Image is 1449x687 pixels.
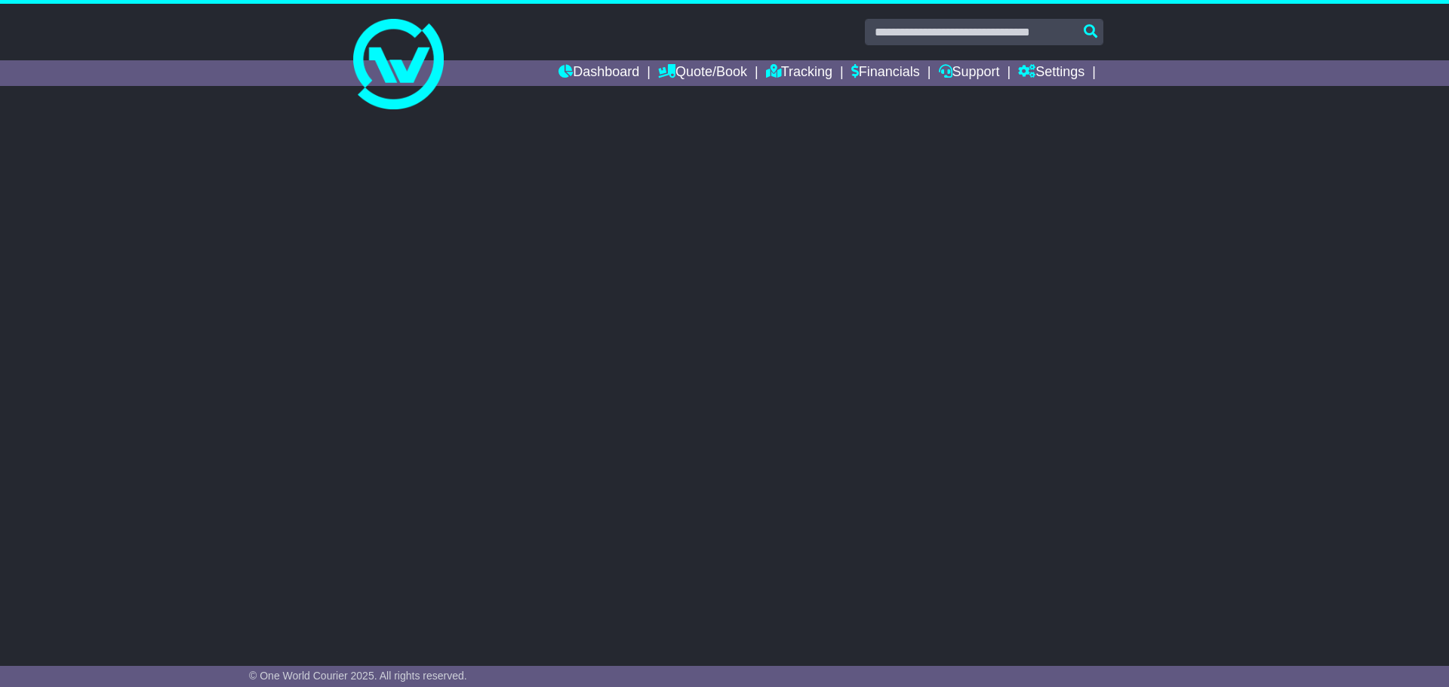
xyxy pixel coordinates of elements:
[558,60,639,86] a: Dashboard
[939,60,1000,86] a: Support
[851,60,920,86] a: Financials
[658,60,747,86] a: Quote/Book
[766,60,832,86] a: Tracking
[1018,60,1084,86] a: Settings
[249,670,467,682] span: © One World Courier 2025. All rights reserved.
